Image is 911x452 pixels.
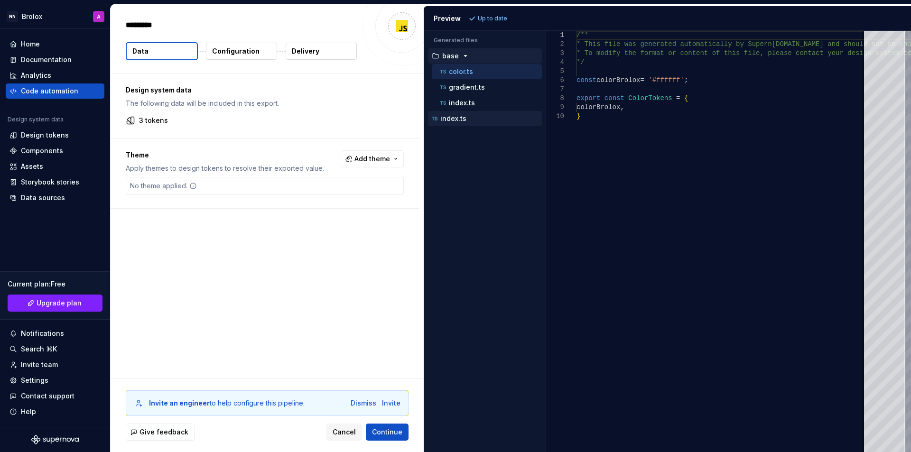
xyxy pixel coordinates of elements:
div: A [97,13,101,20]
div: Brolox [22,12,42,21]
div: Contact support [21,391,74,401]
span: Continue [372,427,402,437]
span: * To modify the format or content of this file, p [576,49,772,57]
p: index.ts [440,115,466,122]
button: Add theme [341,150,404,167]
div: Current plan : Free [8,279,102,289]
div: 6 [546,76,564,85]
button: Give feedback [126,424,195,441]
button: Notifications [6,326,104,341]
a: Design tokens [6,128,104,143]
p: 3 tokens [139,116,168,125]
p: Configuration [212,46,260,56]
span: Give feedback [139,427,188,437]
a: Data sources [6,190,104,205]
button: Configuration [206,43,277,60]
svg: Supernova Logo [31,435,79,444]
div: Help [21,407,36,416]
button: Data [126,42,198,60]
div: Data sources [21,193,65,203]
a: Components [6,143,104,158]
button: gradient.ts [432,82,542,92]
div: NN [7,11,18,22]
a: Storybook stories [6,175,104,190]
div: 10 [546,112,564,121]
div: Settings [21,376,48,385]
p: Design system data [126,85,404,95]
button: Dismiss [351,398,376,408]
span: Cancel [333,427,356,437]
div: Search ⌘K [21,344,57,354]
span: Upgrade plan [37,298,82,308]
p: Theme [126,150,324,160]
span: ColorTokens [628,94,672,102]
a: Code automation [6,83,104,99]
div: Design system data [8,116,64,123]
div: Documentation [21,55,72,65]
div: Design tokens [21,130,69,140]
div: 8 [546,94,564,103]
span: ; [684,76,688,84]
button: Cancel [326,424,362,441]
div: to help configure this pipeline. [149,398,305,408]
div: Invite [382,398,400,408]
div: Assets [21,162,43,171]
div: Code automation [21,86,78,96]
div: 2 [546,40,564,49]
p: index.ts [449,99,475,107]
span: colorBrolox [576,103,620,111]
a: Assets [6,159,104,174]
span: { [684,94,688,102]
span: '#ffffff' [648,76,684,84]
div: 9 [546,103,564,112]
span: const [604,94,624,102]
p: color.ts [449,68,473,75]
button: index.ts [428,113,542,124]
span: colorBrolox [596,76,640,84]
div: Analytics [21,71,51,80]
b: Invite an engineer [149,399,210,407]
div: Storybook stories [21,177,79,187]
button: Help [6,404,104,419]
a: Invite team [6,357,104,372]
p: gradient.ts [449,83,485,91]
button: color.ts [432,66,542,77]
div: Components [21,146,63,156]
p: Up to date [478,15,507,22]
div: 4 [546,58,564,67]
p: The following data will be included in this export. [126,99,404,108]
p: Data [132,46,149,56]
span: , [620,103,624,111]
a: Analytics [6,68,104,83]
div: Invite team [21,360,58,369]
button: base [428,51,542,61]
span: Add theme [354,154,390,164]
div: 5 [546,67,564,76]
div: 3 [546,49,564,58]
div: Preview [434,14,461,23]
a: Settings [6,373,104,388]
button: Search ⌘K [6,341,104,357]
span: = [640,76,644,84]
div: Home [21,39,40,49]
button: NNBroloxA [2,6,108,27]
span: const [576,76,596,84]
button: Continue [366,424,409,441]
span: * This file was generated automatically by Supern [576,40,772,48]
button: Delivery [286,43,357,60]
div: 7 [546,85,564,94]
a: Home [6,37,104,52]
p: Generated files [434,37,536,44]
div: No theme applied. [126,177,201,194]
p: Apply themes to design tokens to resolve their exported value. [126,164,324,173]
span: export [576,94,600,102]
span: = [676,94,680,102]
div: 1 [546,31,564,40]
p: base [442,52,459,60]
button: Contact support [6,388,104,404]
a: Documentation [6,52,104,67]
button: index.ts [432,98,542,108]
p: Delivery [292,46,319,56]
